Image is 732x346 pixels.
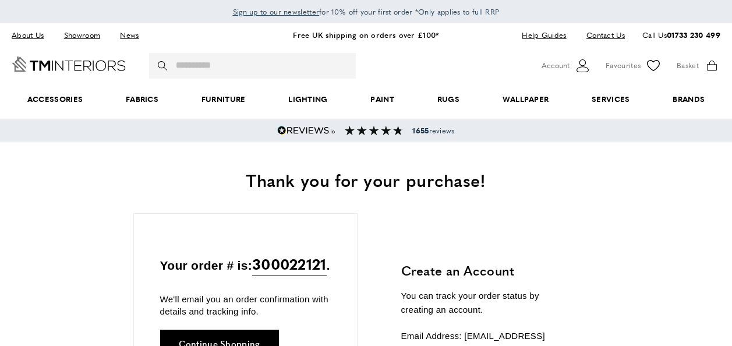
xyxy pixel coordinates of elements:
button: Search [158,53,169,79]
a: Help Guides [513,27,575,43]
span: for 10% off your first order *Only applies to full RRP [233,6,500,17]
a: Sign up to our newsletter [233,6,320,17]
a: Services [570,82,651,117]
span: Account [542,59,570,72]
a: Contact Us [578,27,625,43]
a: Go to Home page [12,57,126,72]
img: Reviews.io 5 stars [277,126,335,135]
a: Brands [651,82,726,117]
p: Call Us [642,29,720,41]
a: Favourites [606,57,662,75]
a: Paint [349,82,416,117]
span: Thank you for your purchase! [246,167,486,192]
a: Wallpaper [481,82,570,117]
button: Customer Account [542,57,591,75]
h3: Create an Account [401,262,573,280]
a: 01733 230 499 [667,29,720,40]
p: You can track your order status by creating an account. [401,289,573,317]
span: 300022121 [252,252,327,276]
a: Fabrics [104,82,180,117]
span: reviews [412,126,454,135]
strong: 1655 [412,125,429,136]
p: Your order # is: . [160,252,331,276]
a: Free UK shipping on orders over £100* [293,29,439,40]
span: Accessories [6,82,104,117]
a: Showroom [55,27,109,43]
a: News [111,27,147,43]
img: Reviews section [345,126,403,135]
a: Rugs [416,82,481,117]
p: We'll email you an order confirmation with details and tracking info. [160,293,331,317]
a: Lighting [267,82,349,117]
span: Favourites [606,59,641,72]
a: About Us [12,27,52,43]
a: Furniture [180,82,267,117]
